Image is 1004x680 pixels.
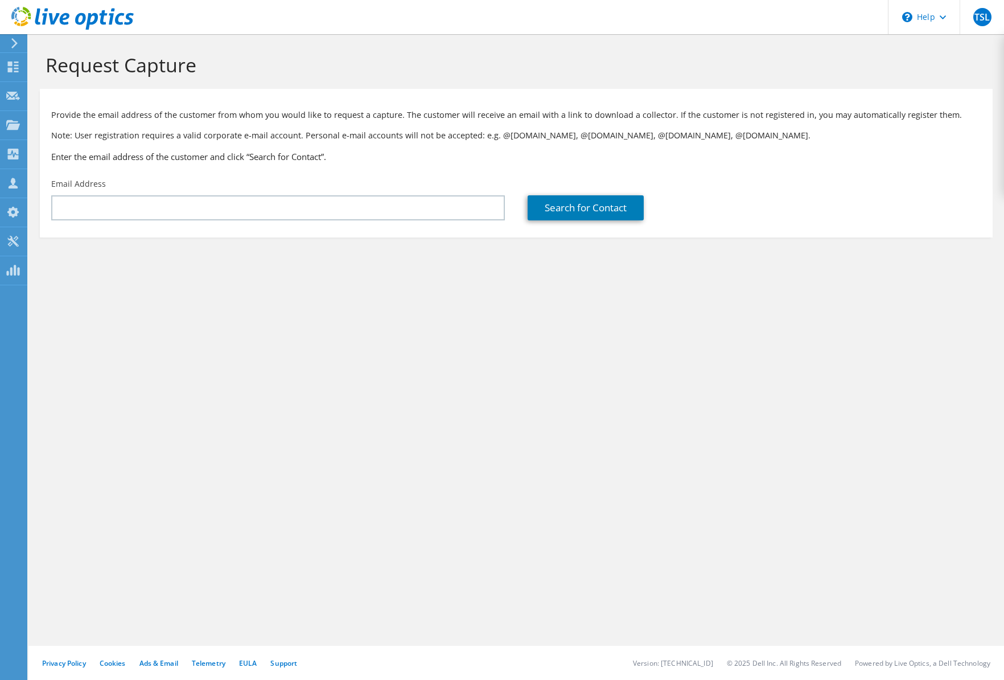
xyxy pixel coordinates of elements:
[192,658,225,668] a: Telemetry
[855,658,990,668] li: Powered by Live Optics, a Dell Technology
[51,178,106,190] label: Email Address
[973,8,991,26] span: TSL
[139,658,178,668] a: Ads & Email
[239,658,257,668] a: EULA
[46,53,981,77] h1: Request Capture
[902,12,912,22] svg: \n
[42,658,86,668] a: Privacy Policy
[270,658,297,668] a: Support
[51,109,981,121] p: Provide the email address of the customer from whom you would like to request a capture. The cust...
[51,150,981,163] h3: Enter the email address of the customer and click “Search for Contact”.
[727,658,841,668] li: © 2025 Dell Inc. All Rights Reserved
[528,195,644,220] a: Search for Contact
[51,129,981,142] p: Note: User registration requires a valid corporate e-mail account. Personal e-mail accounts will ...
[100,658,126,668] a: Cookies
[633,658,713,668] li: Version: [TECHNICAL_ID]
